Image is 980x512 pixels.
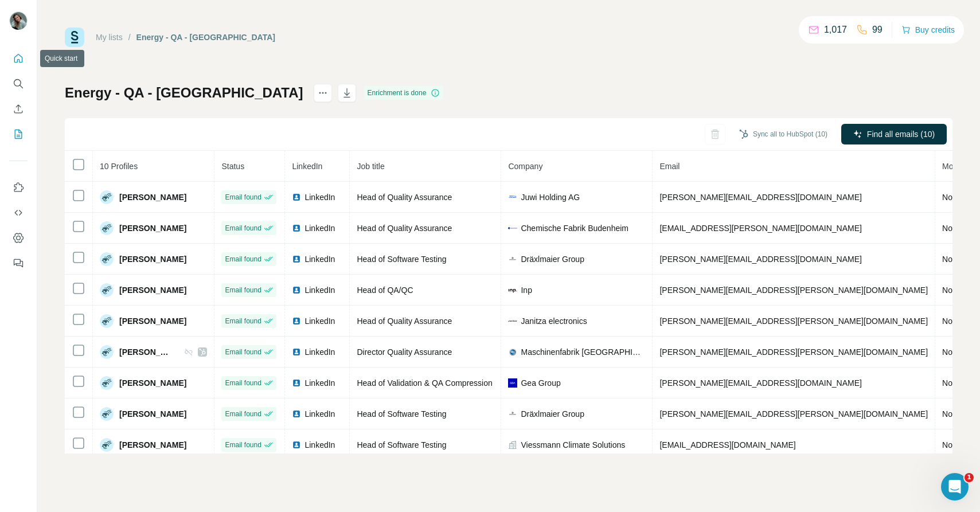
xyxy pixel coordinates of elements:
[304,377,335,389] span: LinkedIn
[304,439,335,451] span: LinkedIn
[221,162,244,171] span: Status
[731,126,835,143] button: Sync all to HubSpot (10)
[304,222,335,234] span: LinkedIn
[100,190,114,204] img: Avatar
[901,22,955,38] button: Buy credits
[119,377,186,389] span: [PERSON_NAME]
[9,202,28,223] button: Use Surfe API
[119,439,186,451] span: [PERSON_NAME]
[659,378,861,388] span: [PERSON_NAME][EMAIL_ADDRESS][DOMAIN_NAME]
[508,347,517,357] img: company-logo
[508,255,517,264] img: company-logo
[292,162,322,171] span: LinkedIn
[508,286,517,295] img: company-logo
[659,409,928,419] span: [PERSON_NAME][EMAIL_ADDRESS][PERSON_NAME][DOMAIN_NAME]
[225,223,261,233] span: Email found
[508,316,517,326] img: company-logo
[9,177,28,198] button: Use Surfe on LinkedIn
[225,316,261,326] span: Email found
[119,253,186,265] span: [PERSON_NAME]
[225,440,261,450] span: Email found
[659,162,680,171] span: Email
[100,345,114,359] img: Avatar
[292,347,301,357] img: LinkedIn logo
[292,193,301,202] img: LinkedIn logo
[521,346,645,358] span: Maschinenfabrik [GEOGRAPHIC_DATA]
[508,378,517,388] img: company-logo
[9,124,28,144] button: My lists
[659,255,861,264] span: [PERSON_NAME][EMAIL_ADDRESS][DOMAIN_NAME]
[9,48,28,69] button: Quick start
[867,128,935,140] span: Find all emails (10)
[521,191,580,203] span: Juwi Holding AG
[100,376,114,390] img: Avatar
[508,193,517,202] img: company-logo
[508,224,517,233] img: company-logo
[119,408,186,420] span: [PERSON_NAME]
[65,28,84,47] img: Surfe Logo
[357,193,452,202] span: Head of Quality Assurance
[508,162,542,171] span: Company
[292,316,301,326] img: LinkedIn logo
[659,224,861,233] span: [EMAIL_ADDRESS][PERSON_NAME][DOMAIN_NAME]
[942,162,966,171] span: Mobile
[304,346,335,358] span: LinkedIn
[292,409,301,419] img: LinkedIn logo
[292,255,301,264] img: LinkedIn logo
[521,284,532,296] span: Inp
[9,253,28,273] button: Feedback
[659,440,795,450] span: [EMAIL_ADDRESS][DOMAIN_NAME]
[225,409,261,419] span: Email found
[357,255,446,264] span: Head of Software Testing
[292,440,301,450] img: LinkedIn logo
[100,283,114,297] img: Avatar
[292,378,301,388] img: LinkedIn logo
[225,285,261,295] span: Email found
[357,347,452,357] span: Director Quality Assurance
[659,193,861,202] span: [PERSON_NAME][EMAIL_ADDRESS][DOMAIN_NAME]
[357,286,413,295] span: Head of QA/QC
[357,224,452,233] span: Head of Quality Assurance
[9,73,28,94] button: Search
[9,11,28,30] img: Avatar
[9,99,28,119] button: Enrich CSV
[100,252,114,266] img: Avatar
[100,221,114,235] img: Avatar
[119,284,186,296] span: [PERSON_NAME]
[225,347,261,357] span: Email found
[292,286,301,295] img: LinkedIn logo
[304,315,335,327] span: LinkedIn
[824,23,847,37] p: 1,017
[100,407,114,421] img: Avatar
[225,378,261,388] span: Email found
[841,124,947,144] button: Find all emails (10)
[292,224,301,233] img: LinkedIn logo
[521,408,584,420] span: Dräxlmaier Group
[521,222,628,234] span: Chemische Fabrik Budenheim
[521,377,560,389] span: Gea Group
[96,33,123,42] a: My lists
[100,438,114,452] img: Avatar
[119,191,186,203] span: [PERSON_NAME]
[136,32,275,43] div: Energy - QA - [GEOGRAPHIC_DATA]
[119,222,186,234] span: [PERSON_NAME]
[304,408,335,420] span: LinkedIn
[128,32,131,43] li: /
[659,316,928,326] span: [PERSON_NAME][EMAIL_ADDRESS][PERSON_NAME][DOMAIN_NAME]
[521,315,587,327] span: Janitza electronics
[65,84,303,102] h1: Energy - QA - [GEOGRAPHIC_DATA]
[521,439,625,451] span: Viessmann Climate Solutions
[304,284,335,296] span: LinkedIn
[119,346,173,358] span: [PERSON_NAME]
[100,314,114,328] img: Avatar
[659,286,928,295] span: [PERSON_NAME][EMAIL_ADDRESS][PERSON_NAME][DOMAIN_NAME]
[659,347,928,357] span: [PERSON_NAME][EMAIL_ADDRESS][PERSON_NAME][DOMAIN_NAME]
[357,440,446,450] span: Head of Software Testing
[941,473,969,501] iframe: Intercom live chat
[225,254,261,264] span: Email found
[357,378,492,388] span: Head of Validation & QA Compression
[304,191,335,203] span: LinkedIn
[357,316,452,326] span: Head of Quality Assurance
[508,409,517,419] img: company-logo
[225,192,261,202] span: Email found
